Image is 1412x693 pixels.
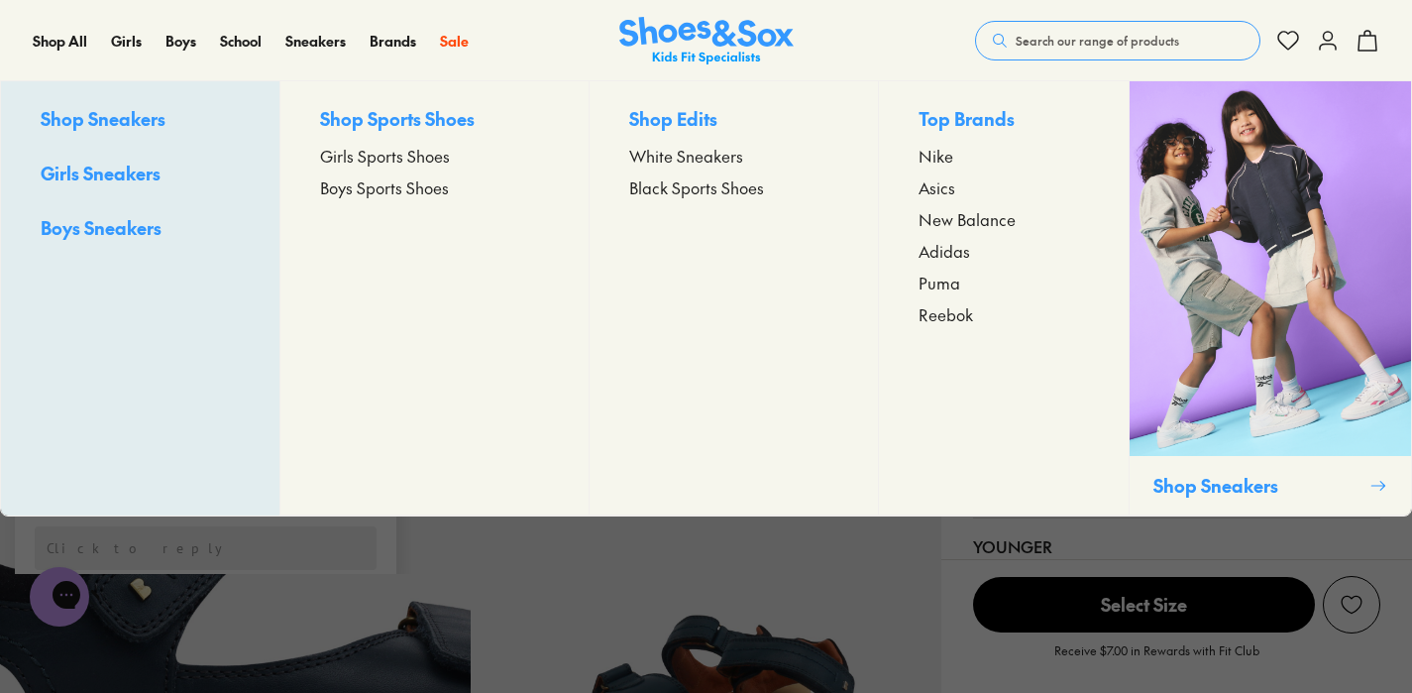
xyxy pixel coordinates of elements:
[1323,576,1380,634] button: Add to Wishlist
[919,144,1090,168] a: Nike
[629,144,743,168] span: White Sneakers
[41,215,162,240] span: Boys Sneakers
[1054,641,1259,677] p: Receive $7.00 in Rewards with Fit Club
[919,302,973,326] span: Reebok
[320,105,549,136] p: Shop Sports Shoes
[41,161,161,185] span: Girls Sneakers
[973,577,1315,633] span: Select Size
[111,31,142,52] a: Girls
[629,105,838,136] p: Shop Edits
[919,207,1016,231] span: New Balance
[919,175,955,199] span: Asics
[320,175,449,199] span: Boys Sports Shoes
[973,576,1315,634] button: Select Size
[919,302,1090,326] a: Reebok
[41,160,240,190] a: Girls Sneakers
[220,31,262,51] span: School
[440,31,469,51] span: Sale
[285,31,346,52] a: Sneakers
[919,239,1090,263] a: Adidas
[35,49,66,80] img: Shoes logo
[33,31,87,52] a: Shop All
[919,175,1090,199] a: Asics
[285,31,346,51] span: Sneakers
[1153,472,1361,499] p: Shop Sneakers
[629,144,838,168] a: White Sneakers
[349,51,377,78] button: Dismiss campaign
[41,105,240,136] a: Shop Sneakers
[975,21,1260,60] button: Search our range of products
[370,31,416,52] a: Brands
[320,175,549,199] a: Boys Sports Shoes
[35,156,377,199] div: Reply to the campaigns
[111,31,142,51] span: Girls
[15,49,396,148] div: Message from Shoes. Need help finding the perfect pair for your little one? Let’s chat!
[619,17,794,65] a: Shoes & Sox
[1130,81,1411,456] img: SNS_WEBASSETS_1080x1350_0595e664-c2b7-45bf-8f1c-7a70a1d3cdd5.png
[973,534,1380,558] div: Younger
[919,105,1090,136] p: Top Brands
[919,239,970,263] span: Adidas
[629,175,764,199] span: Black Sports Shoes
[35,88,377,148] div: Need help finding the perfect pair for your little one? Let’s chat!
[919,271,1090,294] a: Puma
[370,31,416,51] span: Brands
[220,31,262,52] a: School
[41,214,240,245] a: Boys Sneakers
[15,29,396,219] div: Campaign message
[8,7,136,25] span: See previous message
[320,144,549,168] a: Girls Sports Shoes
[74,55,153,74] h3: Shoes
[1129,81,1411,516] a: Shop Sneakers
[919,207,1090,231] a: New Balance
[919,271,960,294] span: Puma
[20,560,99,634] iframe: Gorgias live chat messenger
[165,31,196,52] a: Boys
[629,175,838,199] a: Black Sports Shoes
[440,31,469,52] a: Sale
[619,17,794,65] img: SNS_Logo_Responsive.svg
[41,106,165,131] span: Shop Sneakers
[165,31,196,51] span: Boys
[1016,32,1179,50] span: Search our range of products
[919,144,953,168] span: Nike
[320,144,450,168] span: Girls Sports Shoes
[33,31,87,51] span: Shop All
